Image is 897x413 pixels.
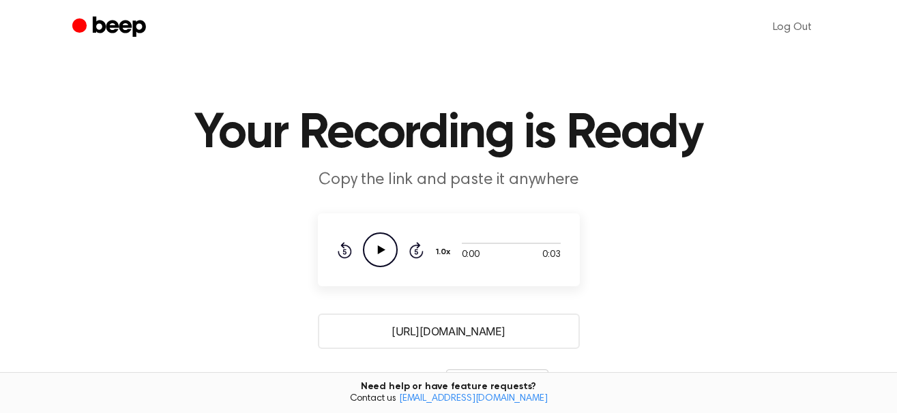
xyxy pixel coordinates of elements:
[435,241,456,264] button: 1.0x
[8,393,889,406] span: Contact us
[399,394,548,403] a: [EMAIL_ADDRESS][DOMAIN_NAME]
[759,11,825,44] a: Log Out
[100,109,798,158] h1: Your Recording is Ready
[462,248,480,262] span: 0:00
[542,248,560,262] span: 0:03
[72,14,149,41] a: Beep
[187,169,711,192] p: Copy the link and paste it anywhere
[349,371,440,387] p: Auto-Delete/Expire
